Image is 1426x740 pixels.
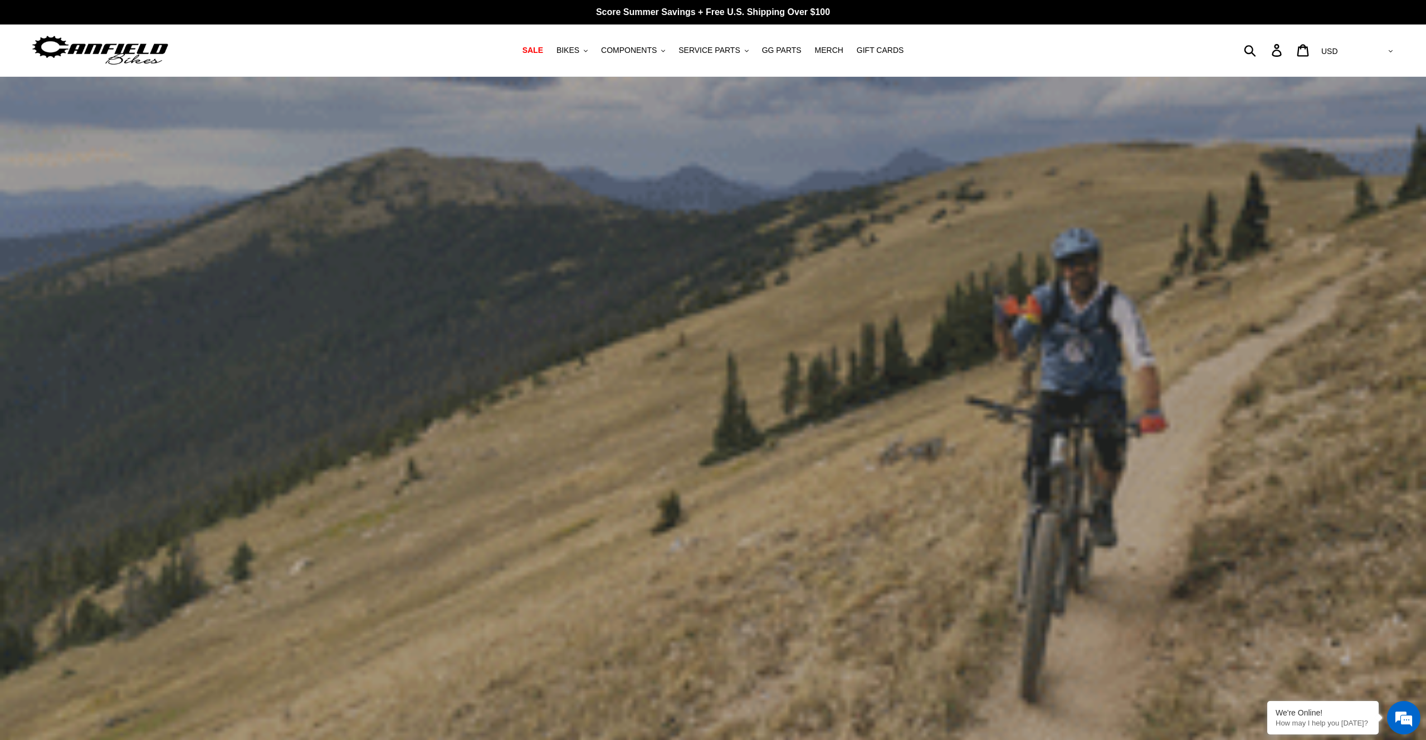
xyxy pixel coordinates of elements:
[522,46,543,55] span: SALE
[851,43,910,58] a: GIFT CARDS
[762,46,802,55] span: GG PARTS
[1250,38,1278,62] input: Search
[556,46,579,55] span: BIKES
[673,43,754,58] button: SERVICE PARTS
[601,46,657,55] span: COMPONENTS
[815,46,843,55] span: MERCH
[551,43,593,58] button: BIKES
[31,33,170,68] img: Canfield Bikes
[857,46,904,55] span: GIFT CARDS
[1276,719,1370,727] p: How may I help you today?
[595,43,671,58] button: COMPONENTS
[809,43,849,58] a: MERCH
[1276,708,1370,717] div: We're Online!
[517,43,549,58] a: SALE
[756,43,807,58] a: GG PARTS
[678,46,740,55] span: SERVICE PARTS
